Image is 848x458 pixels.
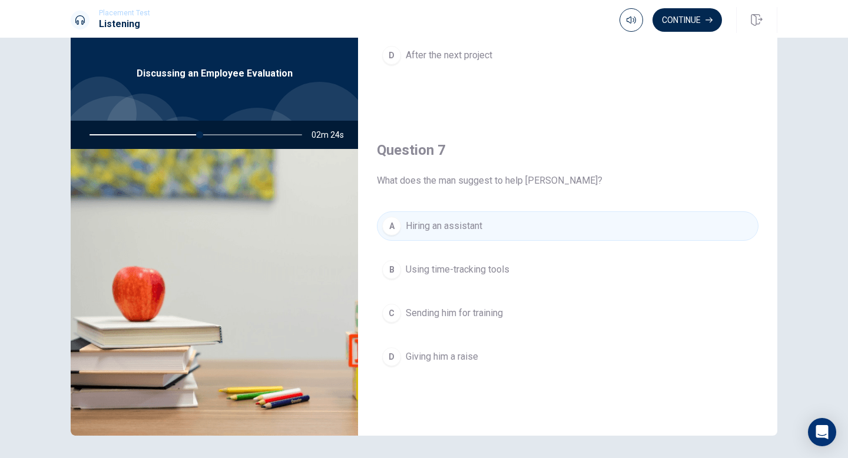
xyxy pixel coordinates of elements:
[382,217,401,235] div: A
[137,67,293,81] span: Discussing an Employee Evaluation
[808,418,836,446] div: Open Intercom Messenger
[377,41,758,70] button: DAfter the next project
[377,342,758,371] button: DGiving him a raise
[382,304,401,323] div: C
[377,255,758,284] button: BUsing time-tracking tools
[406,219,482,233] span: Hiring an assistant
[99,9,150,17] span: Placement Test
[382,46,401,65] div: D
[406,350,478,364] span: Giving him a raise
[377,141,758,160] h4: Question 7
[406,306,503,320] span: Sending him for training
[377,298,758,328] button: CSending him for training
[406,263,509,277] span: Using time-tracking tools
[377,174,758,188] span: What does the man suggest to help [PERSON_NAME]?
[382,260,401,279] div: B
[382,347,401,366] div: D
[377,211,758,241] button: AHiring an assistant
[99,17,150,31] h1: Listening
[312,121,353,149] span: 02m 24s
[406,48,492,62] span: After the next project
[71,149,358,436] img: Discussing an Employee Evaluation
[652,8,722,32] button: Continue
